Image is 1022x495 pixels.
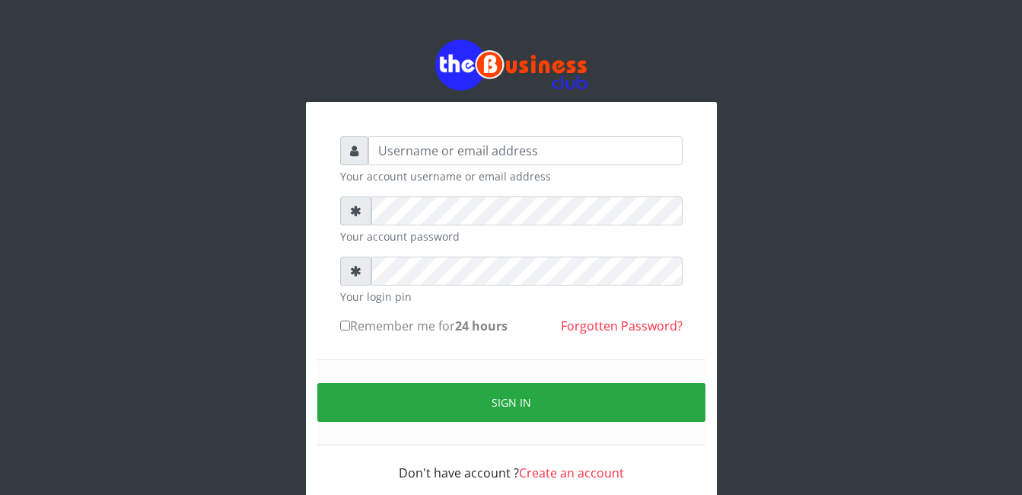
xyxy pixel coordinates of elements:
[368,136,683,165] input: Username or email address
[340,445,683,482] div: Don't have account ?
[340,289,683,305] small: Your login pin
[340,317,508,335] label: Remember me for
[455,318,508,334] b: 24 hours
[340,321,350,331] input: Remember me for24 hours
[340,168,683,184] small: Your account username or email address
[519,465,624,481] a: Create an account
[317,383,705,422] button: Sign in
[340,228,683,244] small: Your account password
[561,318,683,334] a: Forgotten Password?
